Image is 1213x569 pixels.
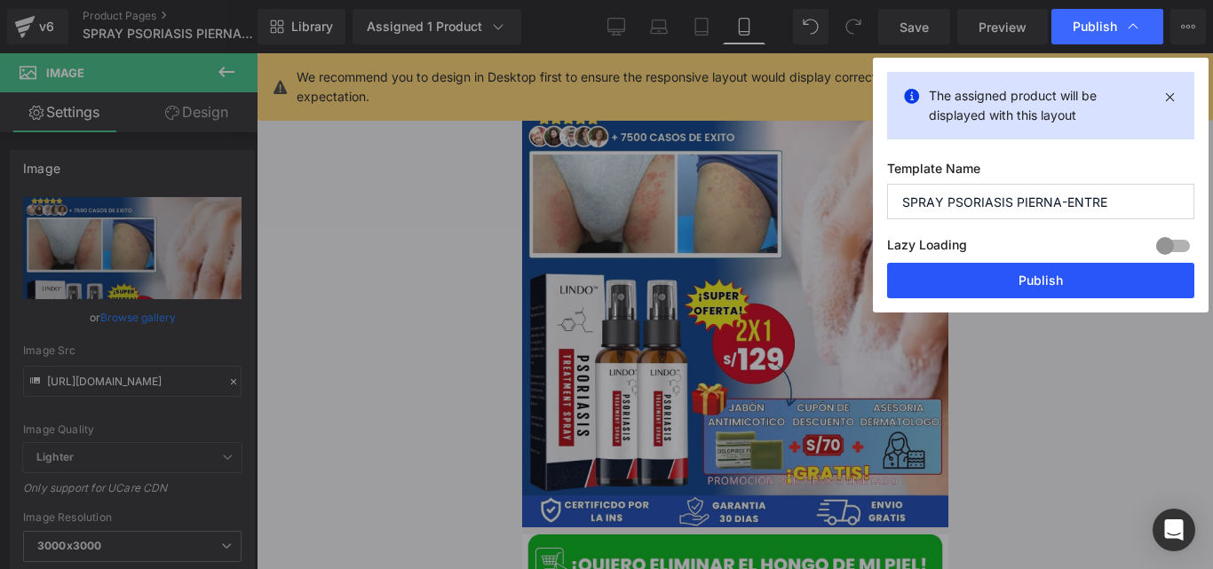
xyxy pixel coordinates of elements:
p: The assigned product will be displayed with this layout [929,86,1153,125]
span: Publish [1073,19,1117,35]
label: Lazy Loading [887,233,967,263]
div: Open Intercom Messenger [1153,509,1195,551]
button: Publish [887,263,1194,298]
label: Template Name [887,161,1194,184]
